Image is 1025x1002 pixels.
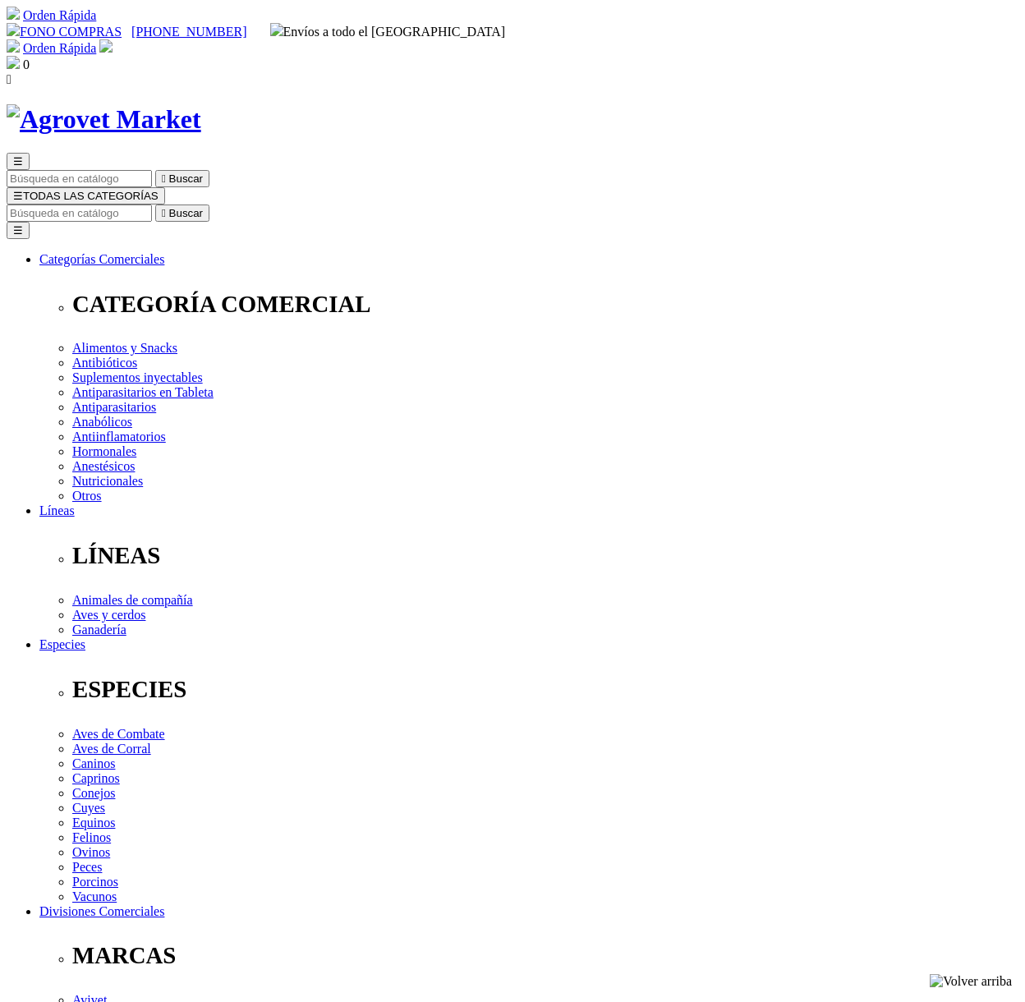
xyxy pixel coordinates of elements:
[72,459,135,473] a: Anestésicos
[72,942,1018,969] p: MARCAS
[39,252,164,266] a: Categorías Comerciales
[7,56,20,69] img: shopping-bag.svg
[72,845,110,859] a: Ovinos
[39,637,85,651] a: Especies
[72,542,1018,569] p: LÍNEAS
[162,207,166,219] i: 
[72,608,145,622] a: Aves y cerdos
[131,25,246,39] a: [PHONE_NUMBER]
[7,39,20,53] img: shopping-cart.svg
[162,172,166,185] i: 
[7,187,165,205] button: ☰TODAS LAS CATEGORÍAS
[7,23,20,36] img: phone.svg
[72,860,102,874] a: Peces
[72,356,137,370] a: Antibióticos
[39,503,75,517] a: Líneas
[72,400,156,414] a: Antiparasitarios
[155,170,209,187] button:  Buscar
[23,41,96,55] a: Orden Rápida
[72,623,126,637] a: Ganadería
[7,222,30,239] button: ☰
[72,786,115,800] a: Conejos
[72,756,115,770] a: Caninos
[39,904,164,918] a: Divisiones Comerciales
[72,489,102,503] a: Otros
[72,291,1018,318] p: CATEGORÍA COMERCIAL
[72,801,105,815] a: Cuyes
[23,57,30,71] span: 0
[99,41,113,55] a: Acceda a su cuenta de cliente
[72,771,120,785] a: Caprinos
[169,172,203,185] span: Buscar
[155,205,209,222] button:  Buscar
[72,341,177,355] a: Alimentos y Snacks
[7,25,122,39] a: FONO COMPRAS
[72,444,136,458] a: Hormonales
[23,8,96,22] a: Orden Rápida
[270,25,506,39] span: Envíos a todo el [GEOGRAPHIC_DATA]
[72,474,143,488] a: Nutricionales
[7,170,152,187] input: Buscar
[72,676,1018,703] p: ESPECIES
[72,742,151,756] a: Aves de Corral
[72,889,117,903] a: Vacunos
[72,385,214,399] a: Antiparasitarios en Tableta
[7,7,20,20] img: shopping-cart.svg
[169,207,203,219] span: Buscar
[13,190,23,202] span: ☰
[72,415,132,429] a: Anabólicos
[270,23,283,36] img: delivery-truck.svg
[7,153,30,170] button: ☰
[930,974,1012,989] img: Volver arriba
[99,39,113,53] img: user.svg
[72,370,203,384] a: Suplementos inyectables
[7,205,152,222] input: Buscar
[72,593,193,607] a: Animales de compañía
[7,104,201,135] img: Agrovet Market
[72,830,111,844] a: Felinos
[13,155,23,168] span: ☰
[72,430,166,444] a: Antiinflamatorios
[7,72,11,86] i: 
[72,727,165,741] a: Aves de Combate
[72,875,118,889] a: Porcinos
[72,816,115,830] a: Equinos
